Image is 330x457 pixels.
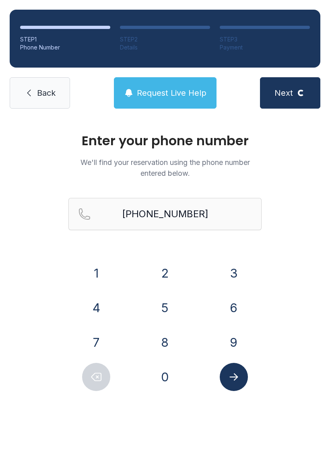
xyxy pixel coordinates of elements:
[20,35,110,43] div: STEP 1
[37,87,56,99] span: Back
[151,328,179,356] button: 8
[151,294,179,322] button: 5
[82,328,110,356] button: 7
[20,43,110,51] div: Phone Number
[68,157,262,179] p: We'll find your reservation using the phone number entered below.
[274,87,293,99] span: Next
[68,134,262,147] h1: Enter your phone number
[220,328,248,356] button: 9
[82,294,110,322] button: 4
[68,198,262,230] input: Reservation phone number
[220,363,248,391] button: Submit lookup form
[120,43,210,51] div: Details
[151,363,179,391] button: 0
[82,363,110,391] button: Delete number
[151,259,179,287] button: 2
[220,43,310,51] div: Payment
[82,259,110,287] button: 1
[220,35,310,43] div: STEP 3
[220,259,248,287] button: 3
[220,294,248,322] button: 6
[137,87,206,99] span: Request Live Help
[120,35,210,43] div: STEP 2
